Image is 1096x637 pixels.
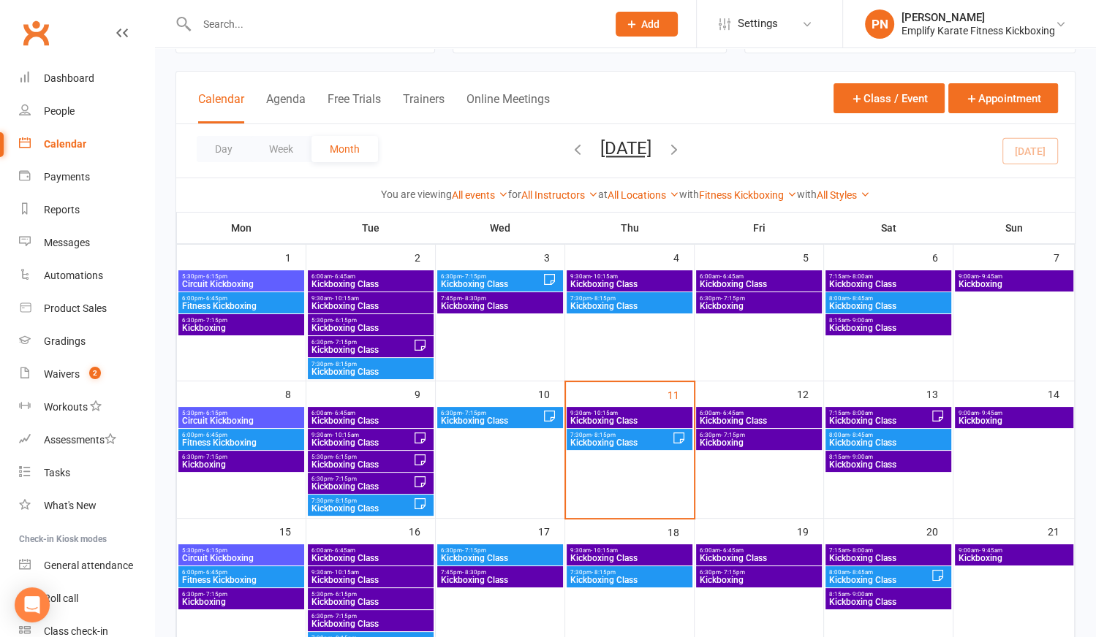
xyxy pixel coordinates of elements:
span: - 6:15pm [333,591,357,598]
span: - 7:15pm [721,295,745,302]
span: 7:30pm [570,295,689,302]
div: Dashboard [44,72,94,84]
span: Kickboxing Class [570,438,672,447]
div: People [44,105,75,117]
span: 6:30pm [440,273,543,280]
span: 6:00am [311,410,431,416]
div: Open Intercom Messenger [15,587,50,622]
span: - 8:45am [850,432,873,438]
span: - 7:15pm [721,432,745,438]
span: Kickboxing Class [311,438,413,447]
span: Fitness Kickboxing [181,576,301,584]
th: Tue [306,213,436,243]
div: Automations [44,270,103,281]
div: 18 [668,519,694,543]
div: Reports [44,204,80,215]
span: - 6:45am [332,410,355,416]
div: 16 [409,519,435,543]
a: Payments [19,161,154,194]
span: 9:30am [311,295,431,302]
span: - 8:00am [850,273,873,280]
span: - 7:15pm [333,476,357,482]
span: - 8:00am [850,410,873,416]
span: 6:30pm [311,339,413,346]
a: Tasks [19,457,154,489]
span: 6:30pm [181,454,301,460]
span: 9:00am [958,410,1070,416]
span: - 6:15pm [203,273,227,280]
span: Settings [738,7,778,40]
th: Wed [436,213,565,243]
span: - 9:00am [850,317,873,324]
span: - 6:45am [332,273,355,280]
span: Kickboxing Class [311,416,431,425]
span: - 6:45am [720,410,744,416]
span: 6:30pm [181,317,301,324]
div: [PERSON_NAME] [902,11,1055,24]
span: 6:00pm [181,295,301,302]
span: - 7:15pm [203,454,227,460]
th: Thu [565,213,695,243]
a: Waivers 2 [19,358,154,391]
span: 6:30pm [699,569,819,576]
span: 7:15am [828,547,948,554]
span: Kickboxing Class [828,576,931,584]
span: - 7:15pm [333,613,357,619]
span: 8:00am [828,295,948,302]
span: Kickboxing Class [311,367,431,376]
span: Kickboxing [699,576,819,584]
span: Kickboxing Class [311,482,413,491]
span: Kickboxing Class [828,460,948,469]
span: 6:00am [311,547,431,554]
a: Dashboard [19,62,154,95]
span: 6:00pm [181,569,301,576]
a: Workouts [19,391,154,424]
a: Product Sales [19,292,154,325]
a: General attendance kiosk mode [19,549,154,582]
button: Class / Event [834,83,945,113]
a: All Instructors [521,189,598,201]
span: Kickboxing Class [570,280,689,289]
span: Kickboxing Class [828,302,948,310]
span: 8:00am [828,432,948,438]
span: 5:30pm [311,591,431,598]
span: Kickboxing Class [311,554,431,562]
span: Kickboxing Class [311,576,431,584]
span: 9:30am [311,569,431,576]
div: Waivers [44,368,80,380]
div: Class check-in [44,625,108,637]
span: 7:45pm [440,295,560,302]
span: 5:30pm [311,454,413,460]
div: 1 [285,245,306,269]
span: Kickboxing Class [828,438,948,447]
div: 7 [1054,245,1074,269]
span: 7:15am [828,410,931,416]
th: Sat [824,213,953,243]
button: Trainers [403,92,445,123]
div: Emplify Karate Fitness Kickboxing [902,24,1055,37]
span: - 9:45am [979,547,1002,554]
span: - 10:15am [332,432,359,438]
span: - 8:15pm [592,569,616,576]
span: - 10:15am [591,273,618,280]
span: Kickboxing [181,598,301,606]
span: - 7:15pm [462,547,486,554]
strong: with [679,188,699,200]
span: - 8:15pm [333,497,357,504]
span: - 10:15am [332,569,359,576]
span: - 8:15pm [333,361,357,367]
a: Gradings [19,325,154,358]
th: Mon [177,213,306,243]
span: - 10:15am [591,410,618,416]
div: 21 [1048,519,1074,543]
span: - 8:15pm [592,295,616,302]
a: Roll call [19,582,154,615]
div: 2 [415,245,435,269]
span: 9:30am [570,410,689,416]
div: 6 [932,245,953,269]
div: Messages [44,237,90,248]
span: Kickboxing Class [311,324,431,332]
button: Add [616,12,678,37]
a: Calendar [19,128,154,161]
a: All Locations [608,189,679,201]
